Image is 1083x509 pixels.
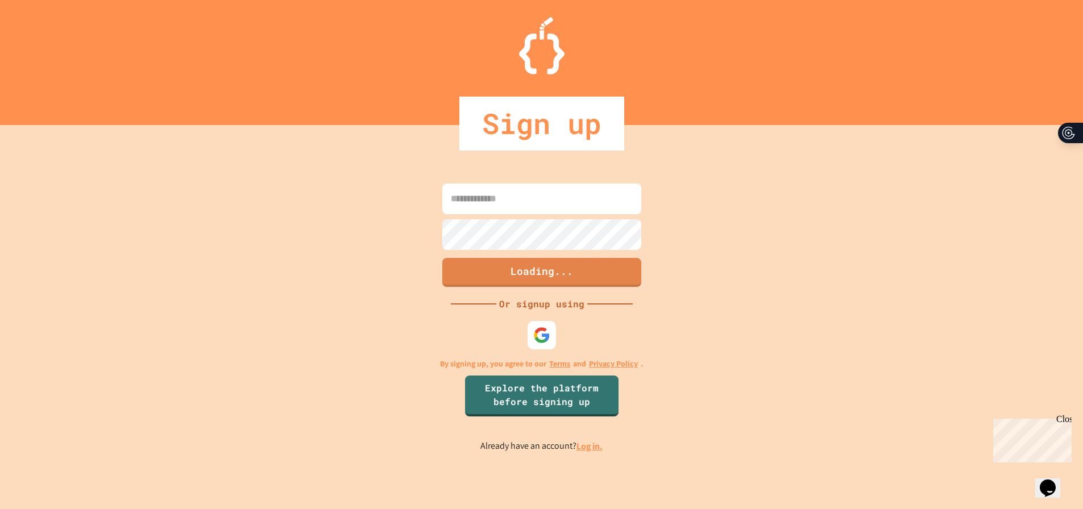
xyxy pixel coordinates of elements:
[496,297,587,311] div: Or signup using
[549,358,570,370] a: Terms
[1035,464,1072,498] iframe: chat widget
[533,327,550,344] img: google-icon.svg
[459,97,624,151] div: Sign up
[576,440,603,452] a: Log in.
[480,439,603,453] p: Already have an account?
[589,358,638,370] a: Privacy Policy
[465,376,619,416] a: Explore the platform before signing up
[5,5,78,72] div: Chat with us now!Close
[440,358,643,370] p: By signing up, you agree to our and .
[442,258,641,287] button: Loading...
[989,414,1072,462] iframe: chat widget
[519,17,565,74] img: Logo.svg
